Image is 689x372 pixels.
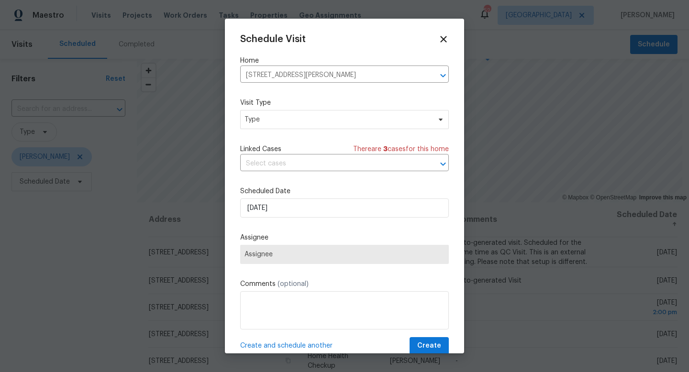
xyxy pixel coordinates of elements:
span: Create [417,340,441,352]
button: Open [436,69,450,82]
span: Close [438,34,449,44]
input: Select cases [240,156,422,171]
button: Create [410,337,449,355]
span: Schedule Visit [240,34,306,44]
label: Home [240,56,449,66]
span: (optional) [278,281,309,287]
span: Linked Cases [240,144,281,154]
label: Scheduled Date [240,186,449,196]
span: Assignee [244,251,445,258]
label: Visit Type [240,98,449,108]
input: M/D/YYYY [240,198,449,218]
input: Enter in an address [240,68,422,83]
span: 3 [383,146,388,153]
button: Open [436,157,450,171]
span: There are case s for this home [353,144,449,154]
label: Assignee [240,233,449,242]
span: Create and schedule another [240,341,333,350]
span: Type [244,115,431,124]
label: Comments [240,279,449,289]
